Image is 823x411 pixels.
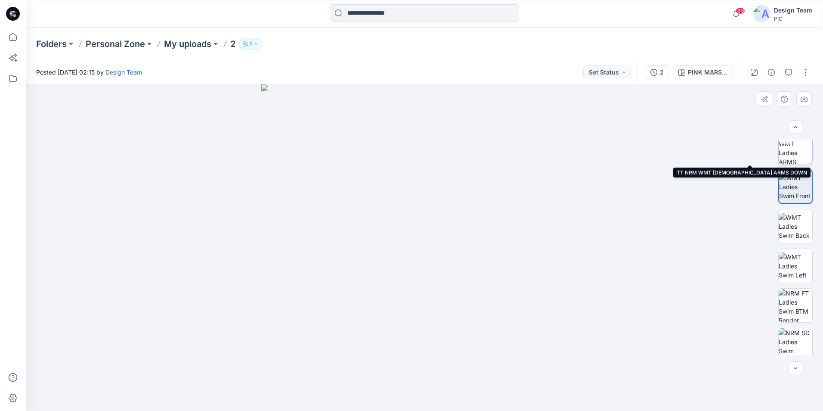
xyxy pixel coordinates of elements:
img: WMT Ladies Swim Front [779,173,812,200]
img: NRM FT Ladies Swim BTM Render [779,289,812,322]
button: 2 [645,65,669,79]
button: 1 [239,38,263,50]
img: WMT Ladies Swim Back [779,213,812,240]
span: Posted [DATE] 02:15 by [36,68,142,77]
a: Personal Zone [86,38,145,50]
a: My uploads [164,38,211,50]
div: 2 [660,68,664,77]
div: Design Team [774,5,812,16]
a: Design Team [105,68,142,76]
img: eyJhbGciOiJIUzI1NiIsImtpZCI6IjAiLCJzbHQiOiJzZXMiLCJ0eXAiOiJKV1QifQ.eyJkYXRhIjp7InR5cGUiOiJzdG9yYW... [261,84,588,411]
img: TT NRM WMT Ladies ARMS DOWN [779,130,812,164]
img: avatar [753,5,770,22]
div: PIC [774,16,812,22]
p: 2 [230,38,235,50]
img: WMT Ladies Swim Left [779,252,812,280]
p: 1 [250,39,252,49]
button: Details [764,65,778,79]
button: PINK MARSHMALLOW [673,65,733,79]
span: 33 [736,7,745,14]
img: NRM SD Ladies Swim Render [779,328,812,362]
a: Folders [36,38,67,50]
div: PINK MARSHMALLOW [688,68,727,77]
